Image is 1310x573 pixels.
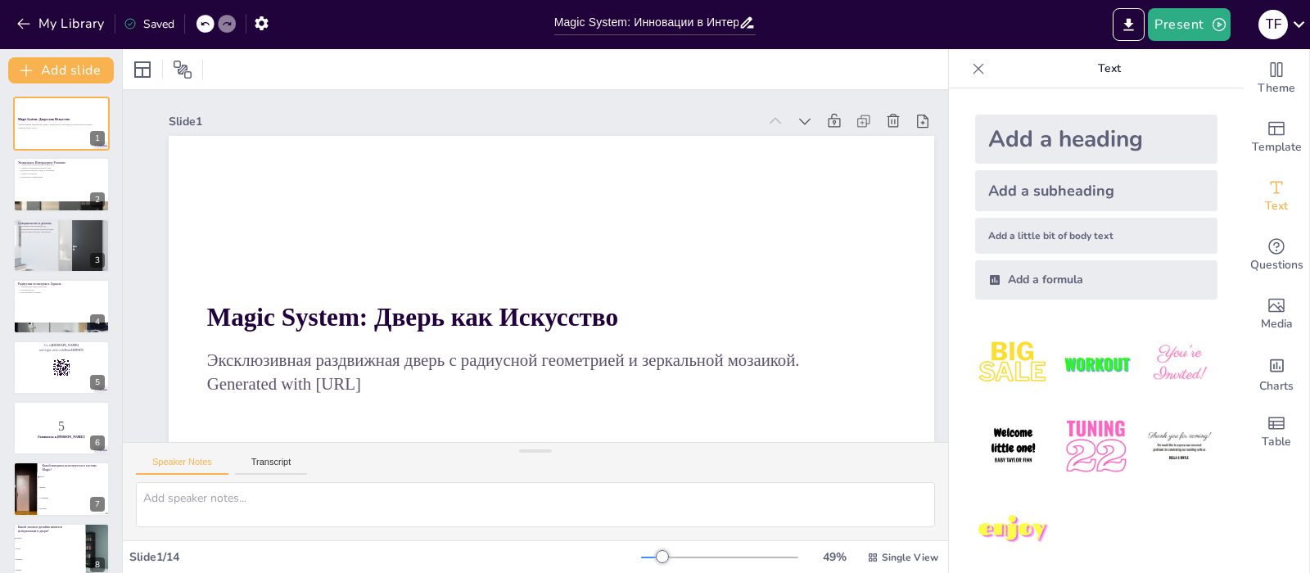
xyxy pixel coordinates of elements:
[1058,408,1134,485] img: 5.jpeg
[18,525,81,534] p: Какой элемент дизайна является центральным в двери?
[169,114,757,129] div: Slide 1
[1258,10,1288,39] div: T F
[18,231,105,234] p: Высококачественные материалы
[40,476,109,478] span: ХДФ
[16,537,84,539] span: Зеркало
[1252,138,1302,156] span: Template
[235,457,308,475] button: Transcript
[1265,197,1288,215] span: Text
[1244,49,1309,108] div: Change the overall theme
[13,341,110,395] div: 5
[1244,344,1309,403] div: Add charts and graphs
[1141,408,1217,485] img: 6.jpeg
[18,163,105,166] p: Уникальное решение для интерьеров
[1244,108,1309,167] div: Add ready made slides
[136,457,228,475] button: Speaker Notes
[18,165,105,169] p: Симбиоз инженерии и искусства
[18,286,105,289] p: Элегантный радиусный верх
[52,344,79,347] strong: [DOMAIN_NAME]
[18,291,105,295] p: Центральный элемент
[42,463,105,472] p: Какой материал используется в системе Magic?
[12,11,111,37] button: My Library
[40,487,109,489] span: Дерево
[90,253,105,268] div: 3
[18,347,105,352] p: and login with code
[975,260,1217,300] div: Add a formula
[16,558,84,560] span: Полотно
[815,549,854,565] div: 49 %
[18,417,105,435] p: 5
[1250,256,1303,274] span: Questions
[40,498,109,499] span: Алюминий
[18,160,105,165] p: Уникальное Интерьерное Решение
[554,11,739,34] input: Insert title
[16,569,84,571] span: Кромка
[18,343,105,348] p: Go to
[975,408,1051,485] img: 4.jpeg
[18,228,105,231] p: Надежная инженерная конструкция
[1244,226,1309,285] div: Get real-time input from your audience
[18,224,105,228] p: Плавный и бесшумный ход
[90,192,105,207] div: 2
[207,348,897,372] p: Эксклюзивная раздвижная дверь с радиусной геометрией и зеркальной мозаикой.
[207,372,897,395] p: Generated with [URL]
[129,549,641,565] div: Slide 1 / 14
[90,314,105,329] div: 4
[992,49,1227,88] p: Text
[38,435,85,439] strong: Готовьтесь к [PERSON_NAME]!
[18,169,105,172] p: Индивидуальный подход к размерам
[1244,167,1309,226] div: Add text boxes
[1244,285,1309,344] div: Add images, graphics, shapes or video
[975,115,1217,164] div: Add a heading
[975,492,1051,568] img: 7.jpeg
[18,172,105,175] p: Акцент на высоту
[18,282,105,286] p: Радиусная геометрия и Зеркала
[18,221,105,226] p: Совершенство в деталях
[90,435,105,450] div: 6
[16,548,84,549] span: Ручка
[1244,403,1309,462] div: Add a table
[18,118,70,121] strong: Magic System: Дверь как Искусство
[975,170,1217,211] div: Add a subheading
[13,97,110,151] div: 1
[882,551,938,564] span: Single View
[1148,8,1230,41] button: Present
[90,375,105,390] div: 5
[18,174,105,178] p: Бесшовное зонирование
[975,326,1051,402] img: 1.jpeg
[1113,8,1145,41] button: Export to PowerPoint
[1261,315,1293,333] span: Media
[18,124,105,127] p: Эксклюзивная раздвижная дверь с радиусной геометрией и зеркальной мозаикой.
[90,131,105,146] div: 1
[1258,8,1288,41] button: T F
[13,157,110,211] div: 2
[90,497,105,512] div: 7
[173,60,192,79] span: Position
[18,288,105,291] p: Ручная работа
[13,219,110,273] div: 3
[18,126,105,129] p: Generated with [URL]
[1259,377,1294,395] span: Charts
[1258,79,1295,97] span: Theme
[1058,326,1134,402] img: 2.jpeg
[90,557,105,572] div: 8
[13,279,110,333] div: 4
[207,303,618,332] strong: Magic System: Дверь как Искусство
[124,16,174,32] div: Saved
[129,56,156,83] div: Layout
[1262,433,1291,451] span: Table
[975,218,1217,254] div: Add a little bit of body text
[13,401,110,455] div: 6
[40,508,109,509] span: Пластик
[1141,326,1217,402] img: 3.jpeg
[8,57,114,83] button: Add slide
[13,462,110,516] div: 7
